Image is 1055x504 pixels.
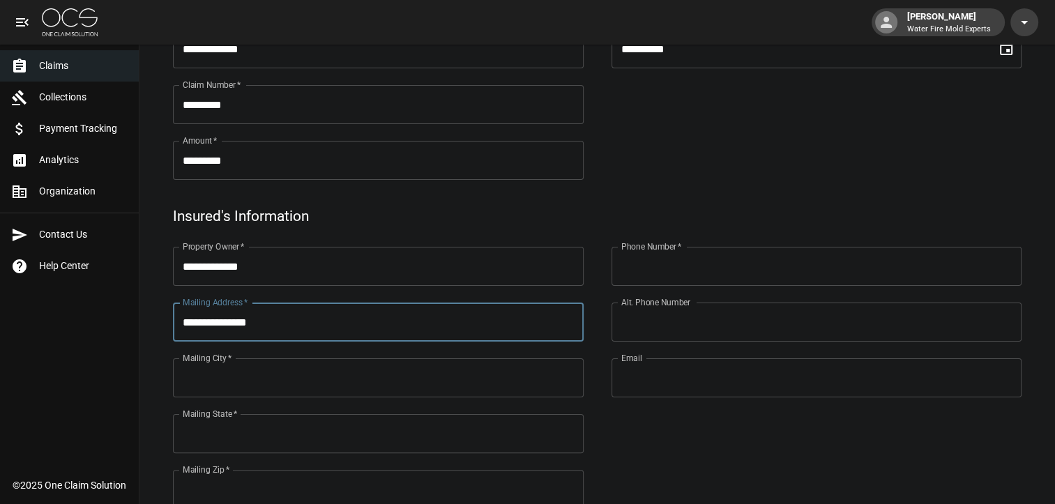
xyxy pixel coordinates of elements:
[39,153,128,167] span: Analytics
[902,10,996,35] div: [PERSON_NAME]
[8,8,36,36] button: open drawer
[183,240,245,252] label: Property Owner
[39,121,128,136] span: Payment Tracking
[183,79,241,91] label: Claim Number
[621,296,690,308] label: Alt. Phone Number
[183,352,232,364] label: Mailing City
[992,35,1020,63] button: Choose date, selected date is Sep 30, 2025
[39,227,128,242] span: Contact Us
[183,135,218,146] label: Amount
[907,24,991,36] p: Water Fire Mold Experts
[39,59,128,73] span: Claims
[42,8,98,36] img: ocs-logo-white-transparent.png
[621,240,681,252] label: Phone Number
[39,184,128,199] span: Organization
[183,464,230,475] label: Mailing Zip
[39,90,128,105] span: Collections
[183,408,237,420] label: Mailing State
[13,478,126,492] div: © 2025 One Claim Solution
[183,296,248,308] label: Mailing Address
[39,259,128,273] span: Help Center
[621,352,642,364] label: Email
